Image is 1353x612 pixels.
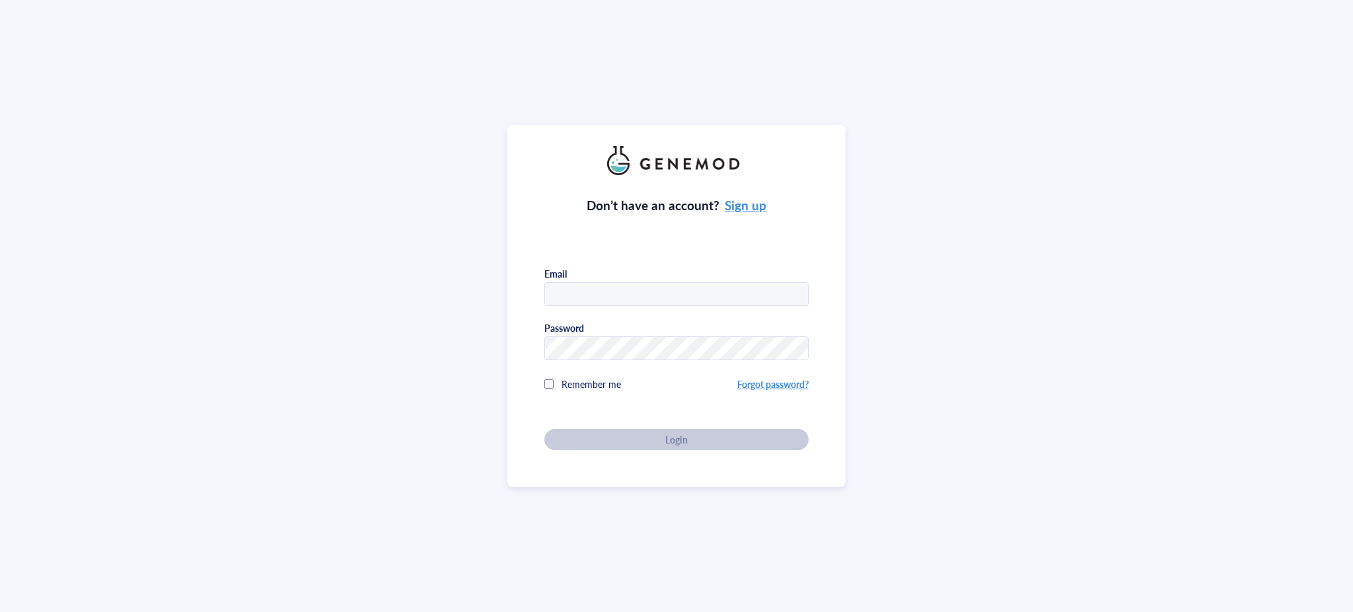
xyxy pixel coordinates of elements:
span: Remember me [562,377,621,391]
div: Don’t have an account? [587,196,767,215]
div: Password [544,322,584,334]
a: Sign up [725,196,766,214]
a: Forgot password? [737,377,809,391]
div: Email [544,268,567,280]
img: genemod_logo_light-BcqUzbGq.png [607,146,746,175]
